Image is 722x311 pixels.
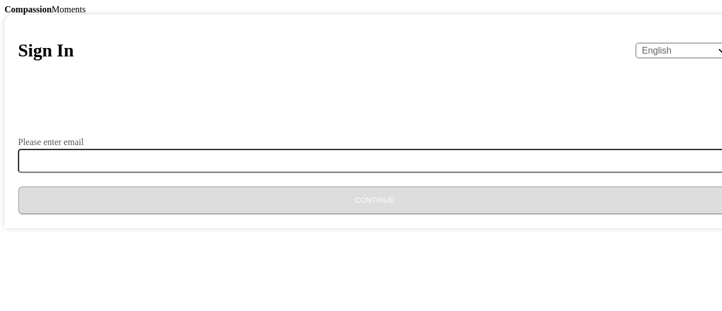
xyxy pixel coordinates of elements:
h1: Sign In [18,40,74,61]
div: Moments [5,5,717,15]
b: Compassion [5,5,52,14]
label: Please enter email [18,138,83,147]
